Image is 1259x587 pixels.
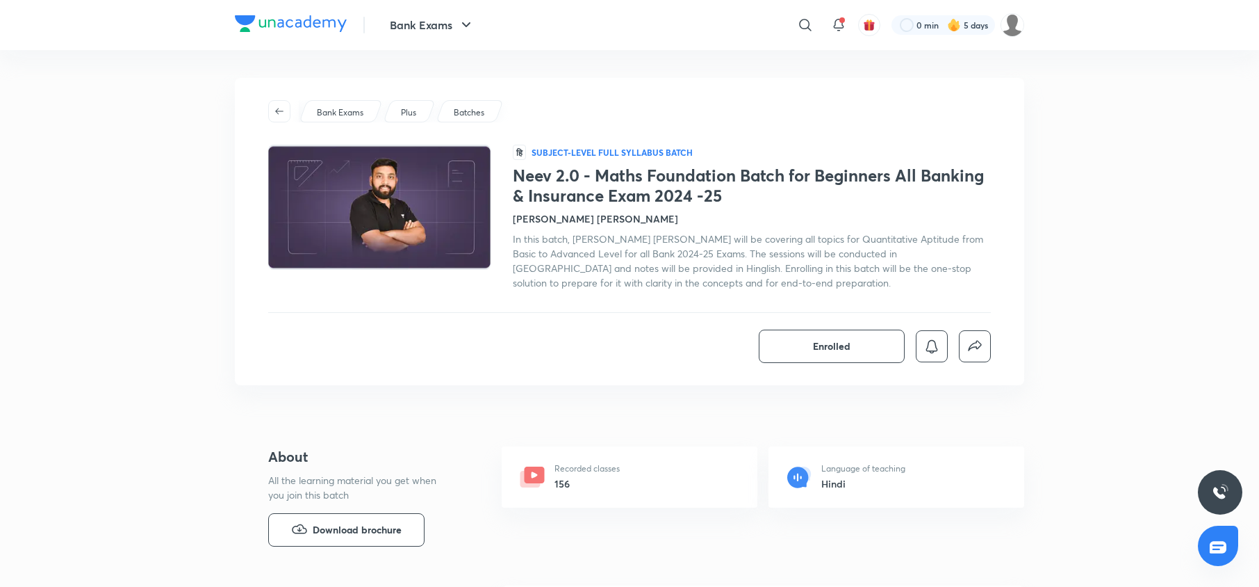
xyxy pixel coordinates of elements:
img: Thumbnail [266,143,493,271]
h4: About [268,447,457,467]
h6: 156 [554,476,620,491]
span: Download brochure [313,522,402,538]
span: Enrolled [813,339,850,353]
p: Language of teaching [821,463,905,475]
img: avatar [863,19,875,31]
h4: [PERSON_NAME] [PERSON_NAME] [513,211,678,226]
button: avatar [858,14,880,36]
a: Bank Exams [315,106,366,119]
button: Bank Exams [381,11,483,39]
h6: Hindi [821,476,905,491]
h1: Neev 2.0 - Maths Foundation Batch for Beginners All Banking & Insurance Exam 2024 -25 [513,166,991,206]
span: हि [513,145,526,160]
span: In this batch, [PERSON_NAME] [PERSON_NAME] will be covering all topics for Quantitative Aptitude ... [513,232,983,289]
img: ttu [1212,484,1228,501]
p: Recorded classes [554,463,620,475]
img: rohit [1001,13,1024,37]
button: Download brochure [268,513,425,547]
a: Company Logo [235,15,347,35]
p: All the learning material you get when you join this batch [268,473,447,502]
p: Plus [401,106,416,119]
p: Batches [454,106,484,119]
img: Company Logo [235,15,347,32]
button: Enrolled [759,330,905,363]
a: Batches [452,106,487,119]
img: streak [947,18,961,32]
p: Bank Exams [317,106,363,119]
p: Subject-level full syllabus Batch [532,147,693,158]
a: Plus [399,106,419,119]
